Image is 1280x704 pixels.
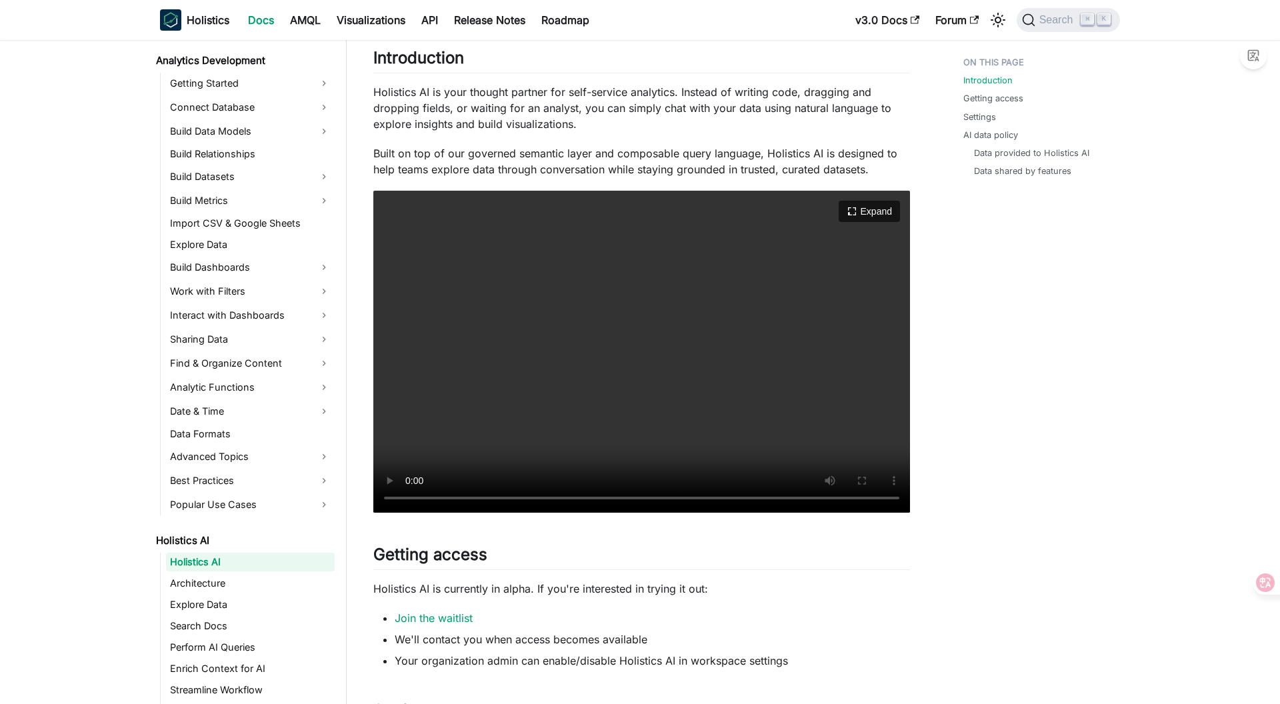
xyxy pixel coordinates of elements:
[240,9,282,31] a: Docs
[166,494,335,515] a: Popular Use Cases
[166,73,335,94] a: Getting Started
[987,9,1009,31] button: Switch between dark and light mode (currently light mode)
[166,235,335,254] a: Explore Data
[395,631,910,647] li: We'll contact you when access becomes available
[166,446,335,467] a: Advanced Topics
[1017,8,1120,32] button: Search (Command+K)
[166,97,335,118] a: Connect Database
[166,190,335,211] a: Build Metrics
[166,470,335,491] a: Best Practices
[166,638,335,657] a: Perform AI Queries
[927,9,987,31] a: Forum
[413,9,446,31] a: API
[395,653,910,669] li: Your organization admin can enable/disable Holistics AI in workspace settings
[166,329,335,350] a: Sharing Data
[963,129,1018,141] a: AI data policy
[147,40,347,704] nav: Docs sidebar
[166,595,335,614] a: Explore Data
[1097,13,1111,25] kbd: K
[166,377,335,398] a: Analytic Functions
[373,191,910,513] video: Your browser does not support embedding video, but you can .
[160,9,229,31] a: HolisticsHolistics
[166,401,335,422] a: Date & Time
[373,84,910,132] p: Holistics AI is your thought partner for self-service analytics. Instead of writing code, draggin...
[166,121,335,142] a: Build Data Models
[152,51,335,70] a: Analytics Development
[166,659,335,678] a: Enrich Context for AI
[1081,13,1094,25] kbd: ⌘
[166,617,335,635] a: Search Docs
[152,531,335,550] a: Holistics AI
[329,9,413,31] a: Visualizations
[282,9,329,31] a: AMQL
[166,214,335,233] a: Import CSV & Google Sheets
[166,257,335,278] a: Build Dashboards
[166,166,335,187] a: Build Datasets
[160,9,181,31] img: Holistics
[974,147,1089,159] a: Data provided to Holistics AI
[963,74,1013,87] a: Introduction
[1035,14,1081,26] span: Search
[533,9,597,31] a: Roadmap
[963,92,1023,105] a: Getting access
[963,111,996,123] a: Settings
[373,48,910,73] h2: Introduction
[166,353,335,374] a: Find & Organize Content
[839,201,900,222] button: Expand video
[166,305,335,326] a: Interact with Dashboards
[166,425,335,443] a: Data Formats
[847,9,927,31] a: v3.0 Docs
[166,553,335,571] a: Holistics AI
[446,9,533,31] a: Release Notes
[166,574,335,593] a: Architecture
[974,165,1071,177] a: Data shared by features
[166,145,335,163] a: Build Relationships
[373,581,910,597] p: Holistics AI is currently in alpha. If you're interested in trying it out:
[373,145,910,177] p: Built on top of our governed semantic layer and composable query language, Holistics AI is design...
[187,12,229,28] b: Holistics
[166,681,335,699] a: Streamline Workflow
[395,611,473,625] a: Join the waitlist
[373,545,910,570] h2: Getting access
[166,281,335,302] a: Work with Filters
